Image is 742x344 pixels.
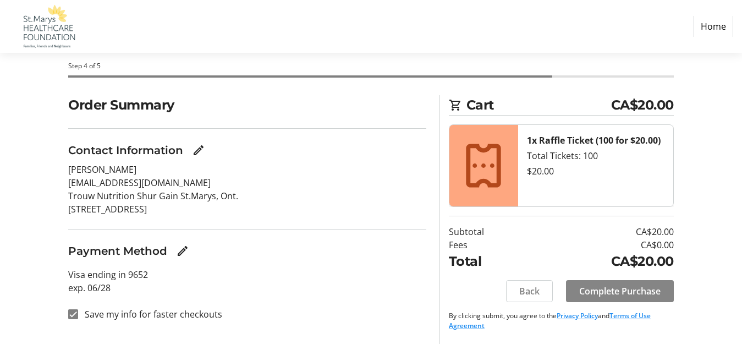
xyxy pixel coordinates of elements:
[68,95,426,115] h2: Order Summary
[449,225,530,238] td: Subtotal
[78,308,222,321] label: Save my info for faster checkouts
[68,243,167,259] h3: Payment Method
[449,311,651,330] a: Terms of Use Agreement
[527,165,664,178] div: $20.00
[9,4,87,48] img: St. Marys Healthcare Foundation's Logo
[506,280,553,302] button: Back
[527,149,664,162] div: Total Tickets: 100
[566,280,674,302] button: Complete Purchase
[557,311,598,320] a: Privacy Policy
[68,61,673,71] div: Step 4 of 5
[449,252,530,271] td: Total
[466,95,611,115] span: Cart
[68,268,426,294] p: Visa ending in 9652 exp. 06/28
[68,203,426,216] p: [STREET_ADDRESS]
[530,225,674,238] td: CA$20.00
[611,95,674,115] span: CA$20.00
[694,16,733,37] a: Home
[68,142,183,159] h3: Contact Information
[68,176,426,189] p: [EMAIL_ADDRESS][DOMAIN_NAME]
[172,240,194,262] button: Edit Payment Method
[530,252,674,271] td: CA$20.00
[527,134,661,146] strong: 1x Raffle Ticket (100 for $20.00)
[68,189,426,203] p: Trouw Nutrition Shur Gain St.Marys, Ont.
[68,163,426,176] p: [PERSON_NAME]
[188,139,210,161] button: Edit Contact Information
[519,285,540,298] span: Back
[530,238,674,252] td: CA$0.00
[449,238,530,252] td: Fees
[449,311,674,331] p: By clicking submit, you agree to the and
[579,285,661,298] span: Complete Purchase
